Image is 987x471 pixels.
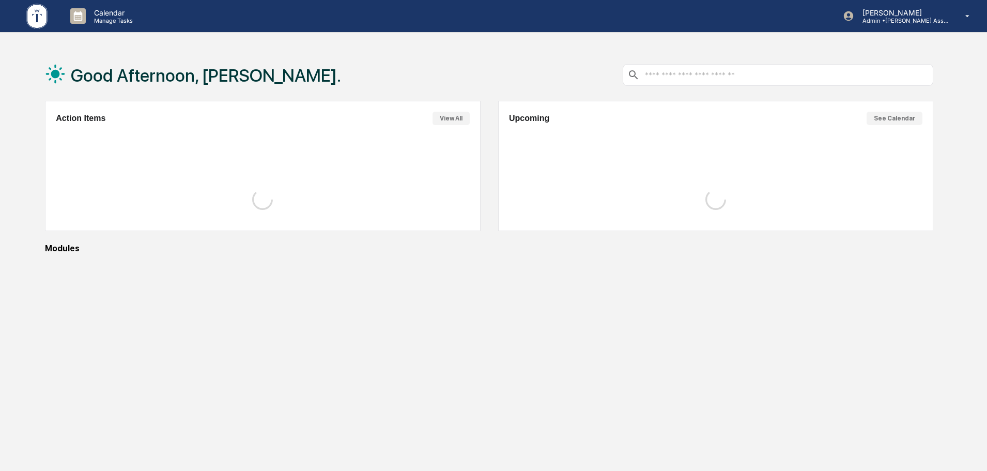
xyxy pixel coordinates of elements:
p: Admin • [PERSON_NAME] Asset Management LLC [854,17,950,24]
button: See Calendar [867,112,922,125]
img: logo [25,2,50,31]
h1: Good Afternoon, [PERSON_NAME]. [71,65,341,86]
p: Calendar [86,8,138,17]
h2: Action Items [56,114,105,123]
button: View All [433,112,470,125]
p: Manage Tasks [86,17,138,24]
p: [PERSON_NAME] [854,8,950,17]
div: Modules [45,244,933,253]
h2: Upcoming [509,114,549,123]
